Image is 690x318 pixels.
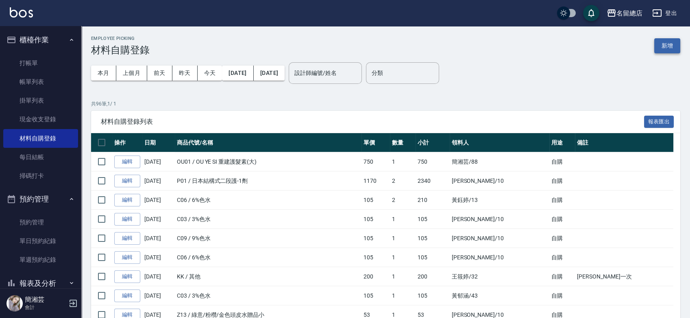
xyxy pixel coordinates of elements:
img: Logo [10,7,33,18]
a: 新增 [654,42,680,49]
a: 現金收支登錄 [3,110,78,129]
button: 預約管理 [3,189,78,210]
td: 105 [416,229,449,248]
td: [PERSON_NAME] /10 [450,171,549,191]
a: 編輯 [114,270,140,283]
td: 自購 [549,171,575,191]
h3: 材料自購登錄 [91,44,150,56]
a: 掛單列表 [3,91,78,110]
td: C03 / 3%色水 [175,286,361,305]
td: 1 [390,267,416,286]
td: [PERSON_NAME] /10 [450,229,549,248]
button: 昨天 [172,66,198,81]
td: 自購 [549,191,575,210]
td: [PERSON_NAME] /10 [450,210,549,229]
td: 1 [390,152,416,171]
td: 105 [416,248,449,267]
td: 自購 [549,286,575,305]
td: 750 [361,152,390,171]
td: 210 [416,191,449,210]
td: 1170 [361,171,390,191]
a: 報表匯出 [644,117,674,125]
a: 預約管理 [3,213,78,232]
p: 會計 [25,304,66,311]
a: 編輯 [114,156,140,168]
td: OU01 / OU YE SI 重建護髮素(大) [175,152,361,171]
td: 1 [390,210,416,229]
button: [DATE] [222,66,253,81]
td: 105 [361,229,390,248]
td: C06 / 6%色水 [175,248,361,267]
td: 自購 [549,229,575,248]
a: 每日結帳 [3,148,78,167]
span: 材料自購登錄列表 [101,118,644,126]
td: 200 [416,267,449,286]
td: 1 [390,286,416,305]
a: 材料自購登錄 [3,129,78,148]
th: 日期 [142,133,175,152]
td: 黃郁涵 /43 [450,286,549,305]
td: 王筱婷 /32 [450,267,549,286]
td: 2340 [416,171,449,191]
h5: 簡湘芸 [25,296,66,304]
div: 名留總店 [616,8,642,18]
td: [DATE] [142,191,175,210]
th: 操作 [112,133,142,152]
h2: Employee Picking [91,36,150,41]
a: 編輯 [114,232,140,245]
td: 1 [390,229,416,248]
td: [DATE] [142,171,175,191]
td: [PERSON_NAME]一次 [575,267,673,286]
th: 商品代號/名稱 [175,133,361,152]
button: 上個月 [116,66,147,81]
td: 2 [390,171,416,191]
p: 共 96 筆, 1 / 1 [91,100,680,107]
button: 本月 [91,66,116,81]
td: 1 [390,248,416,267]
td: 105 [416,210,449,229]
td: 105 [361,286,390,305]
td: C03 / 3%色水 [175,210,361,229]
a: 帳單列表 [3,72,78,91]
td: 自購 [549,267,575,286]
td: 簡湘芸 /88 [450,152,549,171]
a: 編輯 [114,251,140,264]
td: C09 / 9%色水 [175,229,361,248]
td: [DATE] [142,210,175,229]
td: 2 [390,191,416,210]
td: [DATE] [142,229,175,248]
td: 105 [361,210,390,229]
th: 備註 [575,133,673,152]
a: 掃碼打卡 [3,167,78,185]
td: 自購 [549,248,575,267]
td: 105 [416,286,449,305]
button: 前天 [147,66,172,81]
button: 櫃檯作業 [3,29,78,50]
button: 報表及分析 [3,273,78,294]
td: 105 [361,191,390,210]
td: 200 [361,267,390,286]
button: 名留總店 [603,5,646,22]
th: 單價 [361,133,390,152]
td: P01 / 日本結構式二段護-1劑 [175,171,361,191]
a: 單日預約紀錄 [3,232,78,250]
a: 編輯 [114,175,140,187]
td: 750 [416,152,449,171]
a: 打帳單 [3,54,78,72]
a: 編輯 [114,194,140,206]
td: KK / 其他 [175,267,361,286]
button: 報表匯出 [644,116,674,128]
td: [DATE] [142,286,175,305]
td: [DATE] [142,267,175,286]
td: [DATE] [142,248,175,267]
td: C06 / 6%色水 [175,191,361,210]
td: 自購 [549,210,575,229]
button: 今天 [198,66,222,81]
td: 黃鈺婷 /13 [450,191,549,210]
a: 單週預約紀錄 [3,250,78,269]
img: Person [7,295,23,311]
button: 新增 [654,38,680,53]
th: 數量 [390,133,416,152]
button: 登出 [649,6,680,21]
td: [PERSON_NAME] /10 [450,248,549,267]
